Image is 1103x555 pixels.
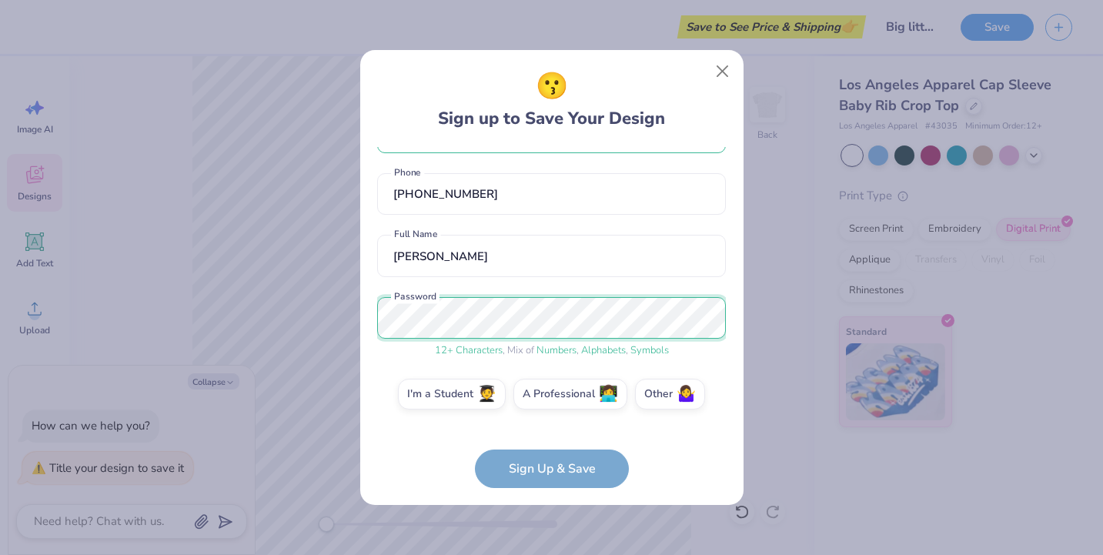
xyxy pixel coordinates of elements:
[477,386,496,403] span: 🧑‍🎓
[599,386,618,403] span: 👩‍💻
[581,343,626,357] span: Alphabets
[398,379,506,410] label: I'm a Student
[677,386,696,403] span: 🤷‍♀️
[435,343,503,357] span: 12 + Characters
[438,67,665,132] div: Sign up to Save Your Design
[377,343,726,359] div: , Mix of , ,
[635,379,705,410] label: Other
[536,343,577,357] span: Numbers
[630,343,669,357] span: Symbols
[707,57,737,86] button: Close
[536,67,568,106] span: 😗
[513,379,627,410] label: A Professional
